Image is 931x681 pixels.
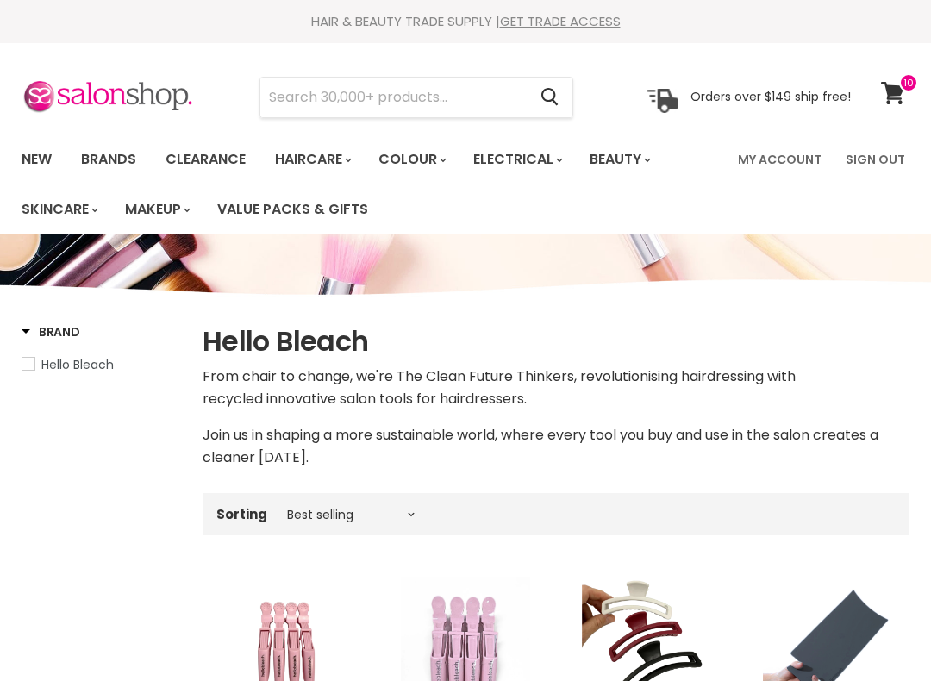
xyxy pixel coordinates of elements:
[204,191,381,228] a: Value Packs & Gifts
[259,77,573,118] form: Product
[460,141,573,178] a: Electrical
[203,323,909,359] h1: Hello Bleach
[9,191,109,228] a: Skincare
[203,424,909,469] p: Join us in shaping a more sustainable world, where every tool you buy and use in the salon create...
[527,78,572,117] button: Search
[9,141,65,178] a: New
[112,191,201,228] a: Makeup
[728,141,832,178] a: My Account
[500,12,621,30] a: GET TRADE ACCESS
[22,323,80,340] h3: Brand
[366,141,457,178] a: Colour
[203,366,796,409] span: From chair to change, we're The Clean Future Thinkers, revolutionising hairdressing with recycled...
[22,355,181,374] a: Hello Bleach
[262,141,362,178] a: Haircare
[41,356,114,373] span: Hello Bleach
[835,141,915,178] a: Sign Out
[577,141,661,178] a: Beauty
[690,89,851,104] p: Orders over $149 ship free!
[216,507,267,522] label: Sorting
[9,134,728,234] ul: Main menu
[68,141,149,178] a: Brands
[260,78,527,117] input: Search
[153,141,259,178] a: Clearance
